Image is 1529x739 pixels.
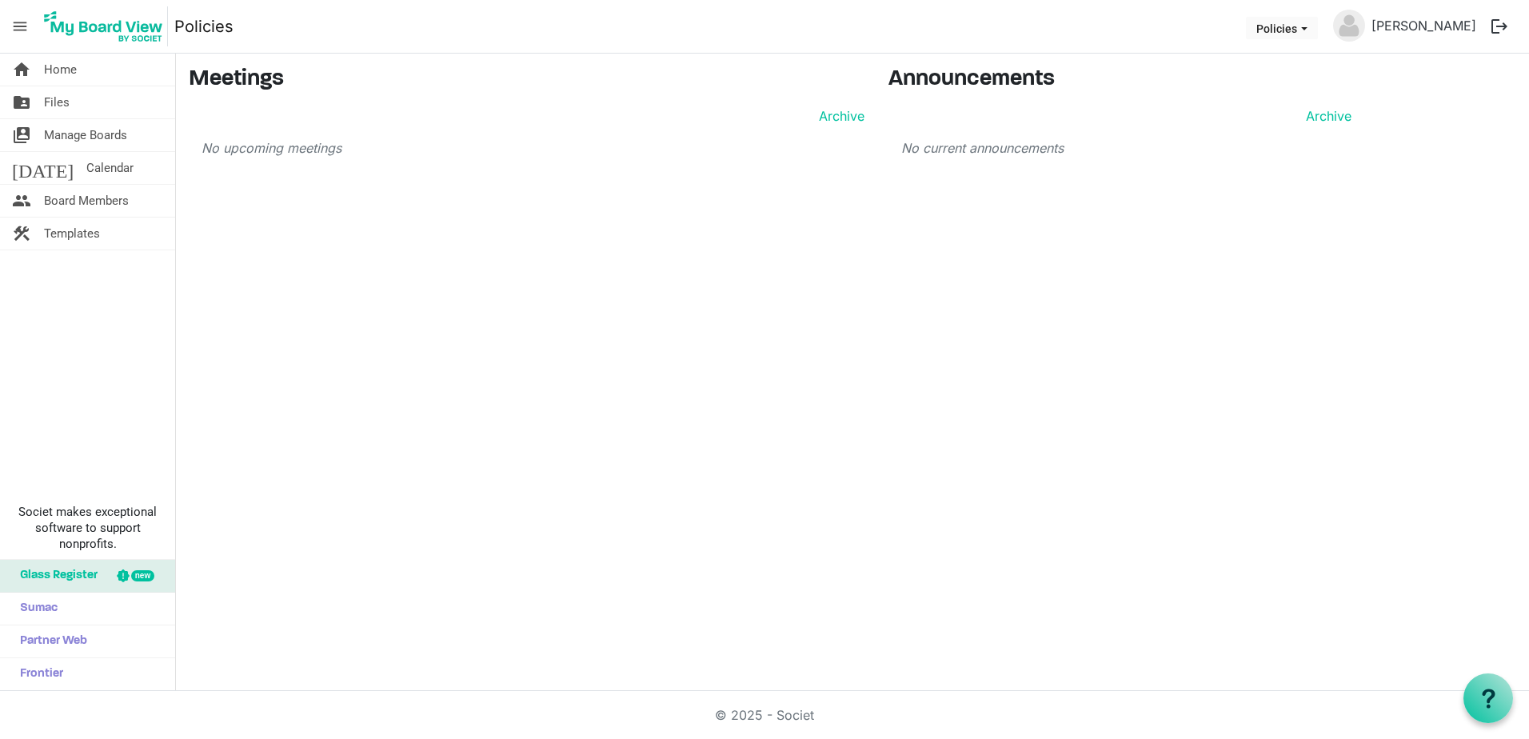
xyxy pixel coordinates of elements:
span: Templates [44,218,100,250]
img: My Board View Logo [39,6,168,46]
span: home [12,54,31,86]
a: Archive [1299,106,1351,126]
a: © 2025 - Societ [715,707,814,723]
span: switch_account [12,119,31,151]
button: Policies dropdownbutton [1246,17,1318,39]
span: Frontier [12,658,63,690]
p: No upcoming meetings [202,138,864,158]
span: Board Members [44,185,129,217]
div: new [131,570,154,581]
span: Manage Boards [44,119,127,151]
span: Calendar [86,152,134,184]
p: No current announcements [901,138,1351,158]
a: Archive [812,106,864,126]
h3: Announcements [888,66,1364,94]
span: Societ makes exceptional software to support nonprofits. [7,504,168,552]
span: Files [44,86,70,118]
a: [PERSON_NAME] [1365,10,1483,42]
span: menu [5,11,35,42]
span: Partner Web [12,625,87,657]
span: people [12,185,31,217]
a: My Board View Logo [39,6,174,46]
span: Sumac [12,593,58,625]
span: Home [44,54,77,86]
span: folder_shared [12,86,31,118]
a: Policies [174,10,234,42]
span: Glass Register [12,560,98,592]
button: logout [1483,10,1516,43]
h3: Meetings [189,66,864,94]
img: no-profile-picture.svg [1333,10,1365,42]
span: construction [12,218,31,250]
span: [DATE] [12,152,74,184]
